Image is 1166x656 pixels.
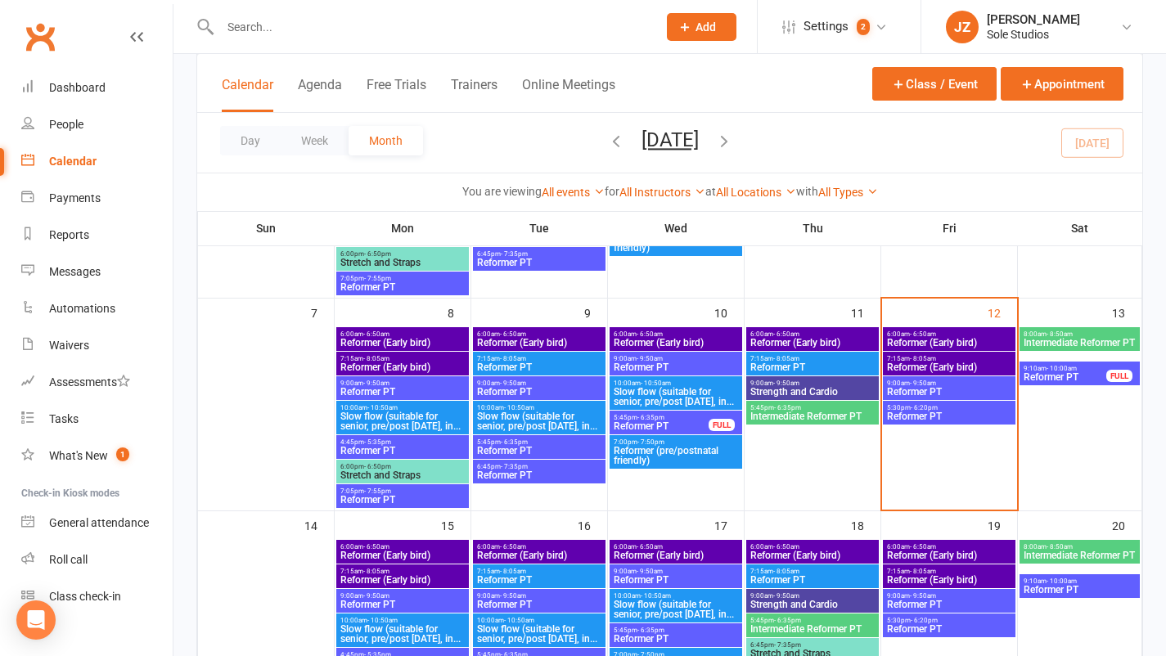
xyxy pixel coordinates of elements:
[910,543,936,550] span: - 6:50am
[750,362,876,372] span: Reformer PT
[367,404,398,411] span: - 10:50am
[340,258,466,267] span: Stretch and Straps
[340,488,466,495] span: 7:05pm
[910,380,936,387] span: - 9:50am
[476,575,602,585] span: Reformer PT
[750,600,876,609] span: Strength and Cardio
[340,624,466,644] span: Slow flow (suitable for senior, pre/post [DATE], in...
[340,568,466,575] span: 7:15am
[613,387,739,407] span: Slow flow (suitable for senior, pre/post [DATE], in...
[946,11,979,43] div: JZ
[613,438,739,446] span: 7:00pm
[886,338,1012,348] span: Reformer (Early bird)
[215,16,646,38] input: Search...
[476,470,602,480] span: Reformer PT
[476,404,602,411] span: 10:00am
[886,543,1012,550] span: 6:00am
[21,180,173,217] a: Payments
[988,511,1017,538] div: 19
[1023,372,1107,382] span: Reformer PT
[21,70,173,106] a: Dashboard
[1023,543,1137,550] span: 8:00am
[886,568,1012,575] span: 7:15am
[1023,330,1137,338] span: 8:00am
[340,446,466,456] span: Reformer PT
[21,541,173,578] a: Roll call
[714,299,744,326] div: 10
[886,355,1012,362] span: 7:15am
[476,380,602,387] span: 9:00am
[500,380,526,387] span: - 9:50am
[116,447,129,461] span: 1
[363,543,389,550] span: - 6:50am
[500,592,526,600] span: - 9:50am
[281,126,349,155] button: Week
[501,250,528,258] span: - 7:35pm
[886,411,1012,421] span: Reformer PT
[49,265,101,278] div: Messages
[476,600,602,609] span: Reformer PT
[198,211,335,245] th: Sun
[750,575,876,585] span: Reformer PT
[613,421,709,431] span: Reformer PT
[476,463,602,470] span: 6:45pm
[796,185,818,198] strong: with
[340,338,466,348] span: Reformer (Early bird)
[476,258,602,267] span: Reformer PT
[504,404,534,411] span: - 10:50am
[773,543,799,550] span: - 6:50am
[476,592,602,600] span: 9:00am
[340,600,466,609] span: Reformer PT
[714,511,744,538] div: 17
[613,362,739,372] span: Reformer PT
[340,330,466,338] span: 6:00am
[886,362,1012,372] span: Reformer (Early bird)
[462,185,542,198] strong: You are viewing
[340,592,466,600] span: 9:00am
[49,228,89,241] div: Reports
[304,511,334,538] div: 14
[613,568,739,575] span: 9:00am
[49,339,89,352] div: Waivers
[21,364,173,401] a: Assessments
[1047,577,1077,585] span: - 10:00am
[1023,365,1107,372] span: 9:10am
[340,380,466,387] span: 9:00am
[641,380,671,387] span: - 10:50am
[340,438,466,446] span: 4:45pm
[476,550,602,560] span: Reformer (Early bird)
[220,126,281,155] button: Day
[750,404,876,411] span: 5:45pm
[750,543,876,550] span: 6:00am
[613,355,739,362] span: 9:00am
[363,568,389,575] span: - 8:05am
[49,81,106,94] div: Dashboard
[613,634,739,644] span: Reformer PT
[1112,299,1141,326] div: 13
[750,330,876,338] span: 6:00am
[367,77,426,112] button: Free Trials
[542,186,605,199] a: All events
[364,250,391,258] span: - 6:50pm
[222,77,273,112] button: Calendar
[910,568,936,575] span: - 8:05am
[476,438,602,446] span: 5:45pm
[501,438,528,446] span: - 6:35pm
[340,543,466,550] span: 6:00am
[364,438,391,446] span: - 5:35pm
[886,380,1012,387] span: 9:00am
[613,550,739,560] span: Reformer (Early bird)
[364,463,391,470] span: - 6:50pm
[476,624,602,644] span: Slow flow (suitable for senior, pre/post [DATE], in...
[750,592,876,600] span: 9:00am
[1018,211,1142,245] th: Sat
[451,77,497,112] button: Trainers
[608,211,745,245] th: Wed
[1023,577,1137,585] span: 9:10am
[637,627,664,634] span: - 6:35pm
[476,387,602,397] span: Reformer PT
[911,404,938,411] span: - 6:20pm
[476,446,602,456] span: Reformer PT
[605,185,619,198] strong: for
[750,624,876,634] span: Intermediate Reformer PT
